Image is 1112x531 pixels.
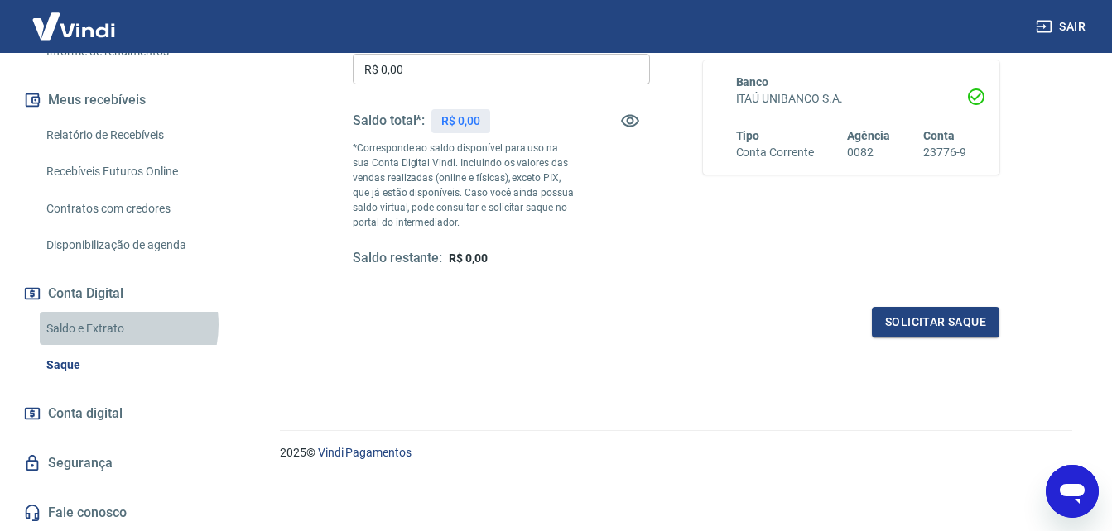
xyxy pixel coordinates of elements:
a: Contratos com credores [40,192,228,226]
h6: 0082 [847,144,890,161]
h6: 23776-9 [923,144,966,161]
a: Conta digital [20,395,228,432]
span: Agência [847,129,890,142]
span: Banco [736,75,769,88]
a: Fale conosco [20,495,228,531]
span: Conta [923,129,955,142]
h5: Saldo restante: [353,250,442,267]
p: 2025 © [280,444,1072,462]
a: Vindi Pagamentos [318,446,412,459]
a: Saque [40,348,228,382]
iframe: Botão para abrir a janela de mensagens [1046,465,1099,518]
h5: Saldo total*: [353,112,425,129]
p: R$ 0,00 [441,112,480,130]
a: Saldo e Extrato [40,312,228,346]
a: Recebíveis Futuros Online [40,155,228,189]
img: Vindi [20,1,128,51]
span: R$ 0,00 [449,251,488,265]
span: Conta digital [48,402,123,425]
button: Sair [1033,12,1092,42]
p: *Corresponde ao saldo disponível para uso na sua Conta Digital Vindi. Incluindo os valores das ve... [353,141,575,230]
h6: ITAÚ UNIBANCO S.A. [736,90,967,108]
span: Tipo [736,129,760,142]
a: Segurança [20,445,228,481]
h6: Conta Corrente [736,144,814,161]
button: Meus recebíveis [20,82,228,118]
button: Solicitar saque [872,307,999,337]
a: Relatório de Recebíveis [40,118,228,152]
a: Disponibilização de agenda [40,228,228,262]
button: Conta Digital [20,275,228,312]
